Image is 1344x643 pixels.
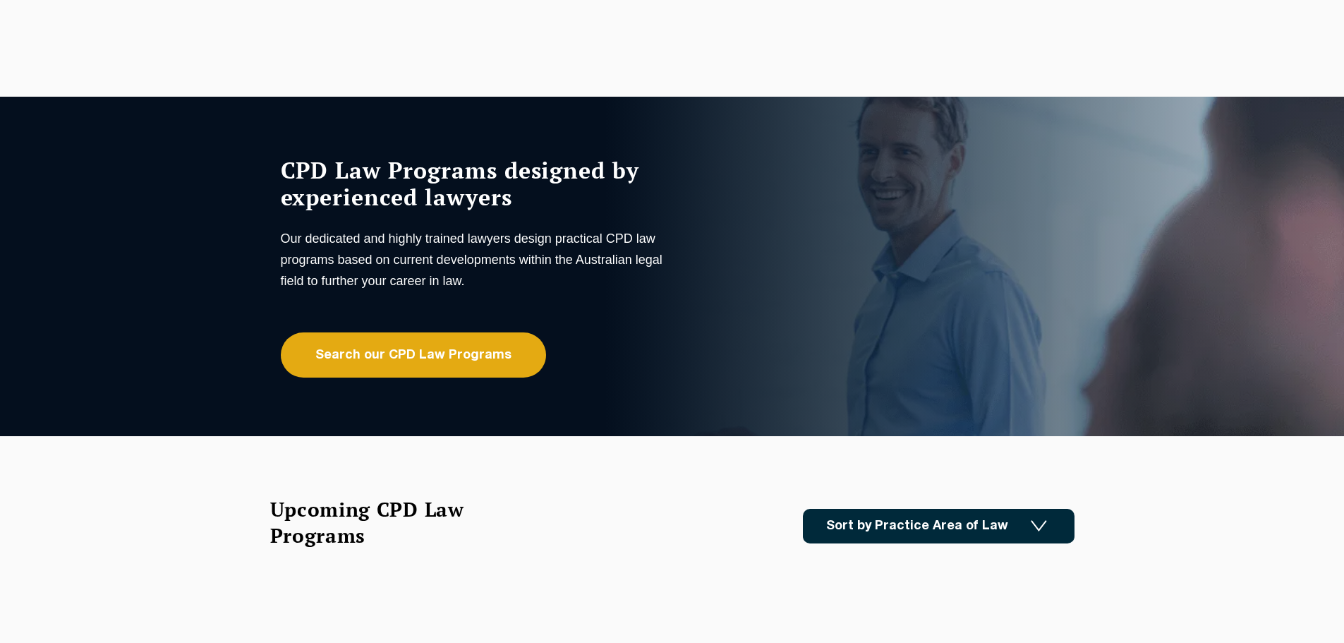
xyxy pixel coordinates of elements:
[281,228,669,292] p: Our dedicated and highly trained lawyers design practical CPD law programs based on current devel...
[281,332,546,378] a: Search our CPD Law Programs
[803,509,1074,543] a: Sort by Practice Area of Law
[281,157,669,210] h1: CPD Law Programs designed by experienced lawyers
[270,496,500,548] h2: Upcoming CPD Law Programs
[1031,520,1047,532] img: Icon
